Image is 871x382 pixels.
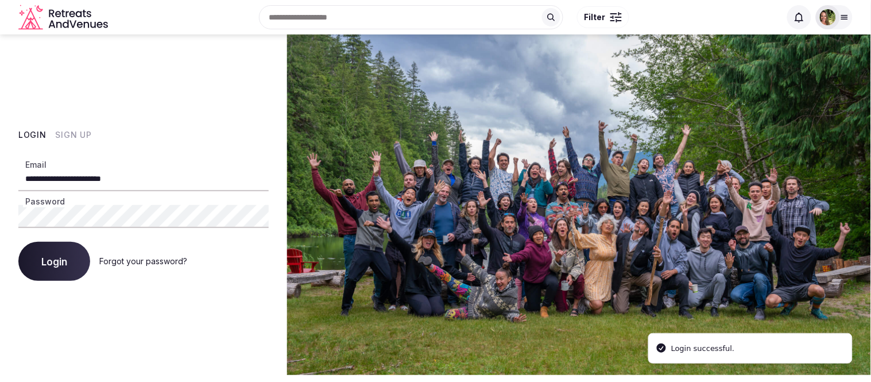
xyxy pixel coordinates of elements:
[671,343,735,354] div: Login successful.
[577,6,629,28] button: Filter
[18,129,47,141] button: Login
[18,242,90,281] button: Login
[18,5,110,30] svg: Retreats and Venues company logo
[99,256,187,266] a: Forgot your password?
[56,129,92,141] button: Sign Up
[18,5,110,30] a: Visit the homepage
[287,34,871,375] img: My Account Background
[41,256,67,267] span: Login
[584,11,606,23] span: Filter
[820,9,836,25] img: Shay Tippie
